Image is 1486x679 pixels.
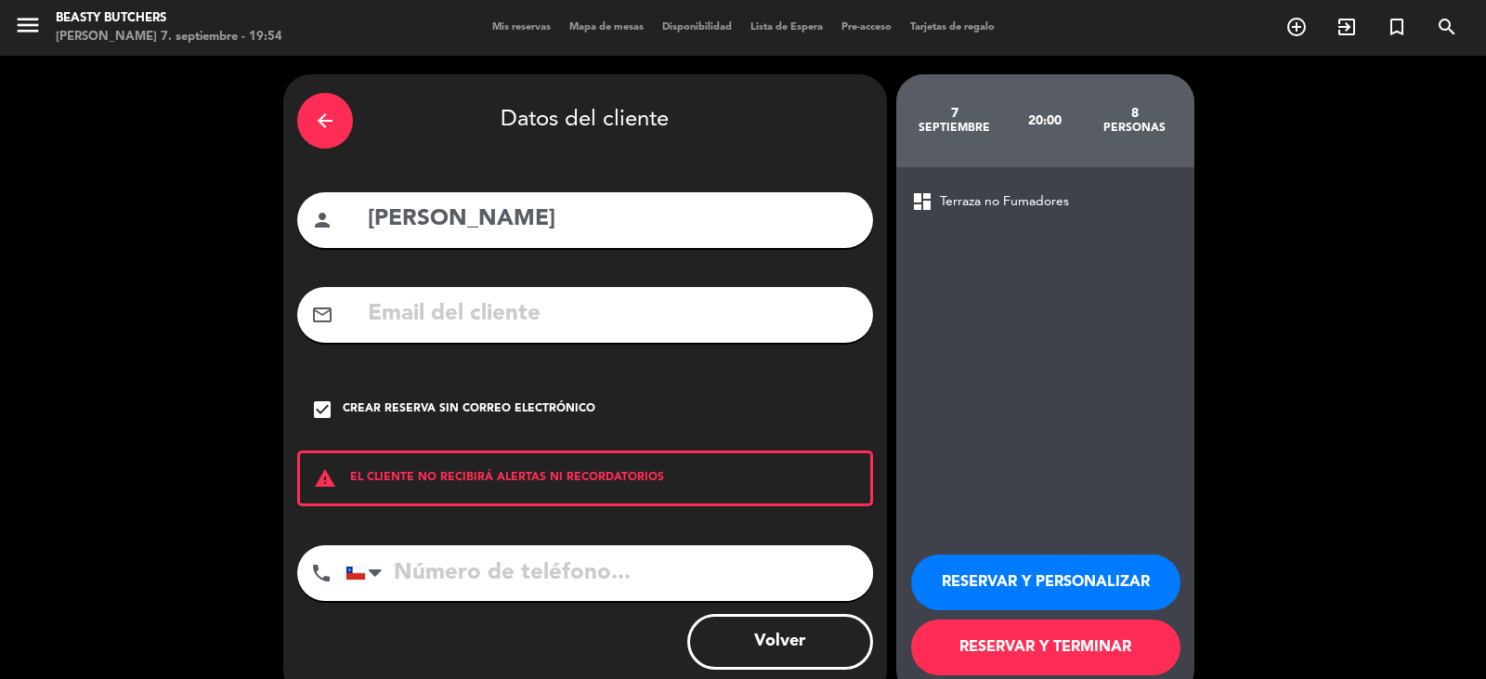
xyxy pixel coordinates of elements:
input: Número de teléfono... [345,545,873,601]
i: person [311,209,333,231]
i: exit_to_app [1336,16,1358,38]
span: Disponibilidad [653,22,741,33]
div: Crear reserva sin correo electrónico [343,400,595,419]
span: Pre-acceso [832,22,901,33]
button: RESERVAR Y TERMINAR [911,620,1180,675]
span: Lista de Espera [741,22,832,33]
i: arrow_back [314,110,336,132]
span: Mis reservas [483,22,560,33]
button: menu [14,11,42,46]
div: Datos del cliente [297,88,873,153]
input: Nombre del cliente [366,201,859,239]
span: Mapa de mesas [560,22,653,33]
span: Tarjetas de regalo [901,22,1004,33]
div: personas [1089,121,1180,136]
div: EL CLIENTE NO RECIBIRÁ ALERTAS NI RECORDATORIOS [297,450,873,506]
button: RESERVAR Y PERSONALIZAR [911,555,1180,610]
span: Terraza no Fumadores [940,191,1069,213]
div: 7 [910,106,1000,121]
div: [PERSON_NAME] 7. septiembre - 19:54 [56,28,282,46]
i: phone [310,562,332,584]
div: 20:00 [999,88,1089,153]
i: search [1436,16,1458,38]
i: add_circle_outline [1285,16,1308,38]
input: Email del cliente [366,295,859,333]
div: Beasty Butchers [56,9,282,28]
button: Volver [687,614,873,670]
i: mail_outline [311,304,333,326]
i: check_box [311,398,333,421]
i: turned_in_not [1386,16,1408,38]
i: warning [300,467,350,490]
div: 8 [1089,106,1180,121]
div: Chile: +56 [346,546,389,600]
span: dashboard [911,190,933,213]
i: menu [14,11,42,39]
div: septiembre [910,121,1000,136]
